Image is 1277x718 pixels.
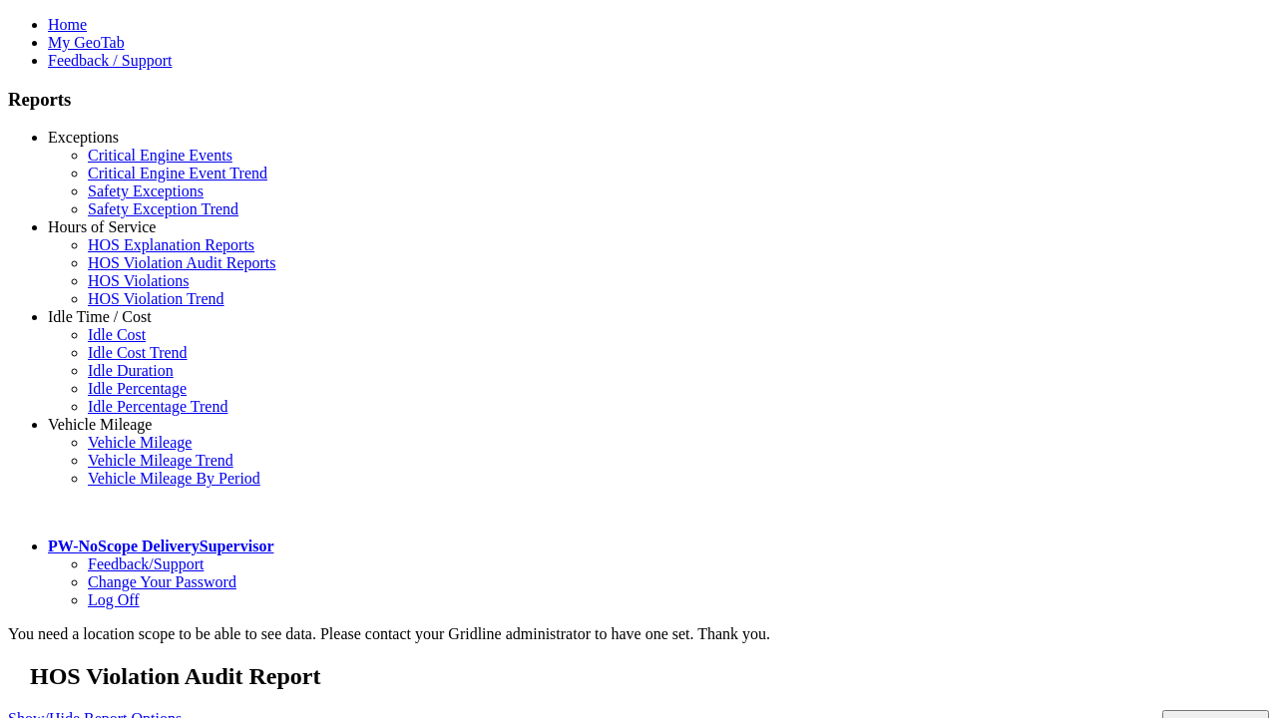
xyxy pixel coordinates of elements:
div: You need a location scope to be able to see data. Please contact your Gridline administrator to h... [8,625,1269,643]
a: PW-NoScope DeliverySupervisor [48,538,273,554]
a: Safety Exception Trend [88,200,238,217]
a: Idle Cost [88,326,146,343]
a: HOS Explanation Reports [88,236,254,253]
a: Feedback/Support [88,555,204,572]
a: HOS Violation Audit Reports [88,254,276,271]
a: Hours of Service [48,218,156,235]
a: Change Your Password [88,573,236,590]
a: Critical Engine Events [88,147,232,164]
a: Vehicle Mileage [88,434,192,451]
h2: HOS Violation Audit Report [30,663,1269,690]
a: Vehicle Mileage Trend [88,452,233,469]
a: Vehicle Mileage [48,416,152,433]
a: HOS Violation Trend [88,290,224,307]
a: Idle Cost Trend [88,344,188,361]
a: Safety Exceptions [88,182,204,199]
a: Idle Percentage Trend [88,398,227,415]
a: Idle Duration [88,362,174,379]
a: Critical Engine Event Trend [88,165,267,181]
h3: Reports [8,89,1269,111]
a: Feedback / Support [48,52,172,69]
a: Vehicle Mileage By Period [88,470,260,487]
a: Exceptions [48,129,119,146]
a: My GeoTab [48,34,125,51]
a: Home [48,16,87,33]
a: Idle Time / Cost [48,308,152,325]
a: Log Off [88,591,140,608]
a: HOS Violations [88,272,189,289]
a: Idle Percentage [88,380,187,397]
